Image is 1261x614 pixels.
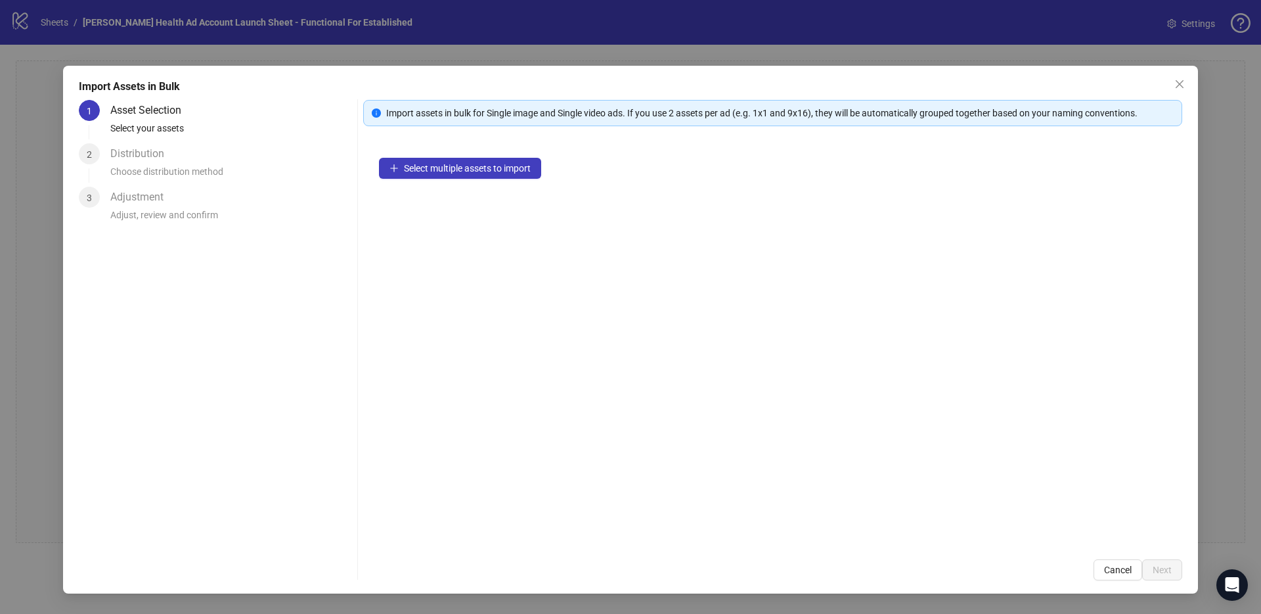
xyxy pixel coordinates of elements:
span: info-circle [372,108,381,118]
span: close [1174,79,1185,89]
span: 3 [87,193,92,203]
span: Cancel [1104,565,1132,575]
div: Adjust, review and confirm [110,208,352,230]
span: 2 [87,149,92,160]
div: Choose distribution method [110,164,352,187]
div: Asset Selection [110,100,192,121]
button: Next [1142,559,1182,580]
div: Import Assets in Bulk [79,79,1182,95]
span: 1 [87,106,92,116]
span: Select multiple assets to import [404,163,531,174]
button: Close [1169,74,1190,95]
button: Cancel [1094,559,1142,580]
span: plus [389,164,399,173]
div: Distribution [110,143,175,164]
div: Adjustment [110,187,174,208]
button: Select multiple assets to import [379,158,541,179]
div: Open Intercom Messenger [1216,569,1248,601]
div: Select your assets [110,121,352,143]
div: Import assets in bulk for Single image and Single video ads. If you use 2 assets per ad (e.g. 1x1... [386,106,1174,120]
